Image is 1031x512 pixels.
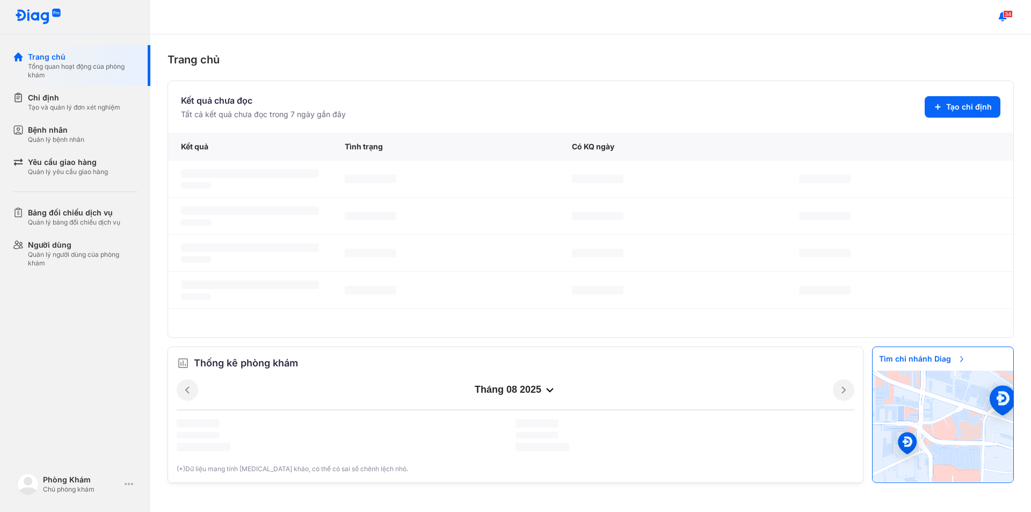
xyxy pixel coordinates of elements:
[28,135,84,144] div: Quản lý bệnh nhân
[28,240,137,250] div: Người dùng
[181,256,211,263] span: ‌
[181,293,211,300] span: ‌
[177,419,220,428] span: ‌
[799,249,851,257] span: ‌
[194,356,298,371] span: Thống kê phòng khám
[168,133,332,161] div: Kết quả
[181,219,211,226] span: ‌
[345,249,396,257] span: ‌
[28,103,120,112] div: Tạo và quản lý đơn xét nghiệm
[43,485,120,494] div: Chủ phòng khám
[572,249,623,257] span: ‌
[28,157,108,168] div: Yêu cầu giao hàng
[28,125,84,135] div: Bệnh nhân
[181,280,319,289] span: ‌
[181,243,319,252] span: ‌
[177,432,220,438] span: ‌
[799,212,851,220] span: ‌
[572,212,623,220] span: ‌
[15,9,61,25] img: logo
[925,96,1000,118] button: Tạo chỉ định
[345,175,396,183] span: ‌
[799,175,851,183] span: ‌
[572,286,623,294] span: ‌
[181,94,346,107] div: Kết quả chưa đọc
[198,384,833,396] div: tháng 08 2025
[43,474,120,485] div: Phòng Khám
[515,443,569,451] span: ‌
[181,182,211,189] span: ‌
[345,286,396,294] span: ‌
[181,109,346,120] div: Tất cả kết quả chưa đọc trong 7 ngày gần đây
[177,443,230,451] span: ‌
[572,175,623,183] span: ‌
[28,250,137,268] div: Quản lý người dùng của phòng khám
[332,133,559,161] div: Tình trạng
[177,357,190,370] img: order.5a6da16c.svg
[559,133,786,161] div: Có KQ ngày
[181,169,319,178] span: ‌
[1003,10,1013,18] span: 34
[168,52,1014,68] div: Trang chủ
[17,473,39,495] img: logo
[28,52,137,62] div: Trang chủ
[28,168,108,176] div: Quản lý yêu cầu giao hàng
[873,347,972,371] span: Tìm chi nhánh Diag
[946,102,992,112] span: Tạo chỉ định
[515,432,558,438] span: ‌
[28,62,137,80] div: Tổng quan hoạt động của phòng khám
[28,207,120,218] div: Bảng đối chiếu dịch vụ
[28,218,120,227] div: Quản lý bảng đối chiếu dịch vụ
[181,206,319,215] span: ‌
[345,212,396,220] span: ‌
[28,92,120,103] div: Chỉ định
[177,464,854,474] div: (*)Dữ liệu mang tính [MEDICAL_DATA] khảo, có thể có sai số chênh lệch nhỏ.
[515,419,558,428] span: ‌
[799,286,851,294] span: ‌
